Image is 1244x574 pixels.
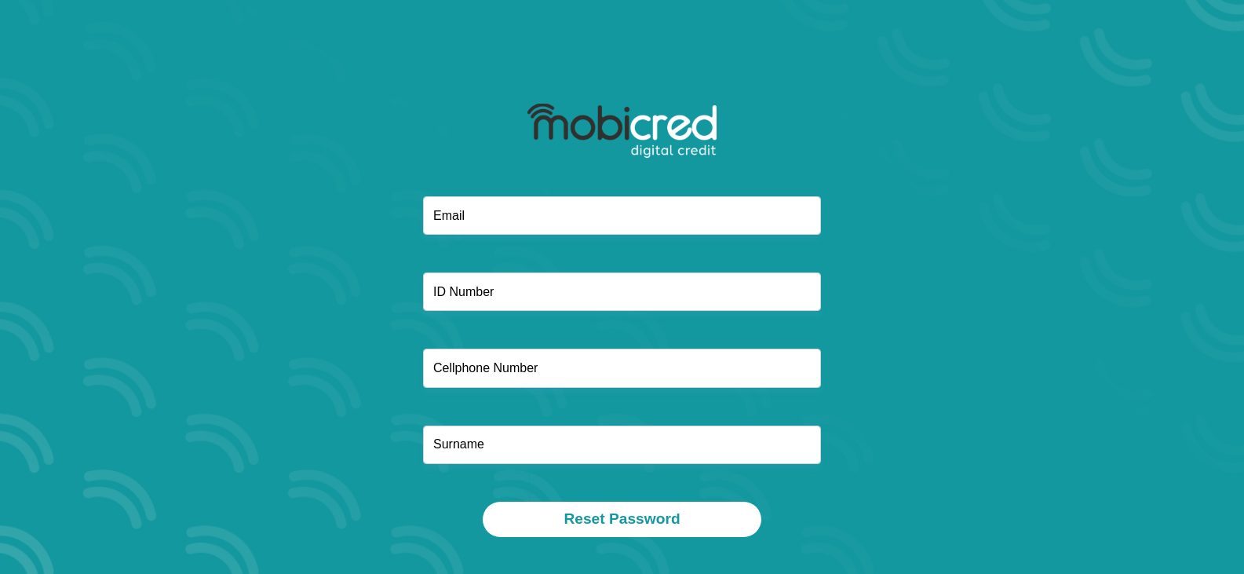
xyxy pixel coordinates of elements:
[423,272,821,311] input: ID Number
[423,349,821,387] input: Cellphone Number
[423,196,821,235] input: Email
[527,104,717,159] img: mobicred logo
[423,426,821,464] input: Surname
[483,502,761,537] button: Reset Password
